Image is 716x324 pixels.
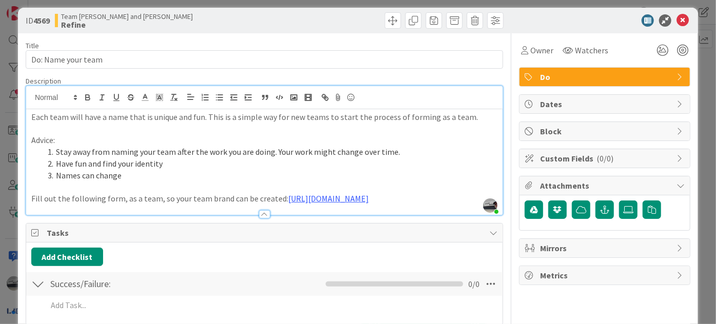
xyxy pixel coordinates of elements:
span: ( 0/0 ) [596,153,613,164]
img: jIClQ55mJEe4la83176FWmfCkxn1SgSj.jpg [483,198,498,213]
span: Team [PERSON_NAME] and [PERSON_NAME] [61,12,193,21]
span: Metrics [540,269,671,281]
span: Block [540,125,671,137]
span: Description [26,76,61,86]
b: 4569 [33,15,50,26]
li: Have fun and find your identity [44,158,498,170]
label: Title [26,41,39,50]
span: ID [26,14,50,27]
button: Add Checklist [31,248,103,266]
li: Names can change [44,170,498,181]
input: type card name here... [26,50,503,69]
b: Refine [61,21,193,29]
input: Add Checklist... [47,275,246,293]
span: 0 / 0 [468,278,480,290]
span: Custom Fields [540,152,671,165]
li: Stay away from naming your team after the work you are doing. Your work might change over time. [44,146,498,158]
span: Watchers [575,44,608,56]
p: Advice: [31,134,498,146]
p: Each team will have a name that is unique and fun. This is a simple way for new teams to start th... [31,111,498,123]
p: Fill out the following form, as a team, so your team brand can be created: [31,193,498,205]
span: Tasks [47,227,484,239]
span: Attachments [540,179,671,192]
span: Mirrors [540,242,671,254]
a: [URL][DOMAIN_NAME] [288,193,369,204]
span: Owner [530,44,553,56]
span: Dates [540,98,671,110]
span: Do [540,71,671,83]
